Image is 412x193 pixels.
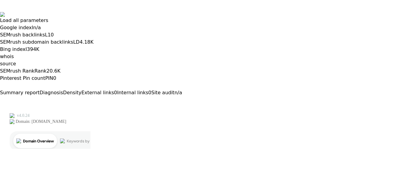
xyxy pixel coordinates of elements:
img: tab_keywords_by_traffic_grey.svg [60,35,65,40]
img: logo_orange.svg [10,10,14,14]
div: Domain Overview [23,36,54,39]
span: PIN [45,75,53,81]
div: Keywords by Traffic [67,36,102,39]
span: Rank [34,68,46,74]
img: tab_domain_overview_orange.svg [16,35,21,40]
a: 0 [53,75,56,81]
span: Internal links [117,90,148,95]
span: Site audit [151,90,175,95]
span: Diagnosis [40,90,63,95]
div: Domain: [DOMAIN_NAME] [16,16,66,20]
span: LD [73,39,80,45]
span: I [32,25,33,30]
span: I [26,46,27,52]
span: 0 [114,90,117,95]
span: n/a [174,90,182,95]
a: 10 [48,32,54,38]
a: Site auditn/a [151,90,182,95]
span: L [45,32,48,38]
img: website_grey.svg [10,16,14,20]
span: 0 [148,90,151,95]
span: Density [63,90,81,95]
a: 20.6K [46,68,60,74]
a: 394K [27,46,39,52]
span: External links [81,90,114,95]
a: 4.18K [80,39,93,45]
div: v 4.0.24 [17,10,30,14]
a: n/a [33,25,41,30]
